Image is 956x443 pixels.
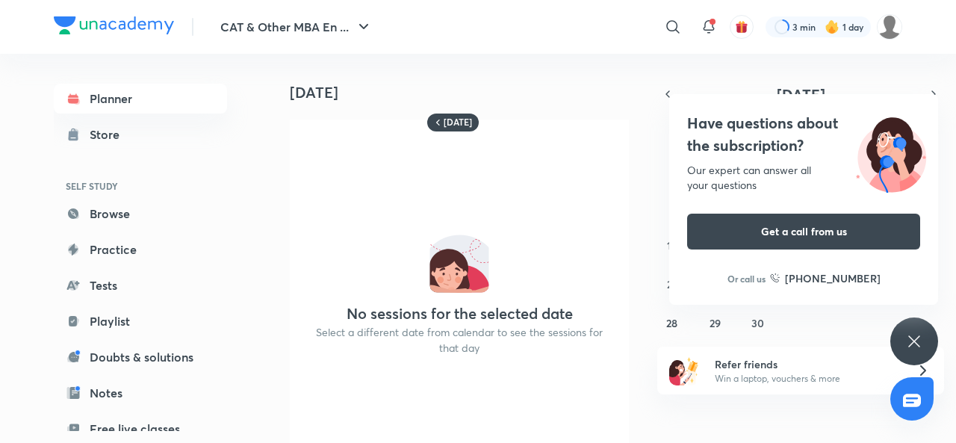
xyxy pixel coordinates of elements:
[687,163,920,193] div: Our expert can answer all your questions
[746,311,770,335] button: September 30, 2025
[751,316,764,330] abbr: September 30, 2025
[715,356,898,372] h6: Refer friends
[54,84,227,114] a: Planner
[678,84,923,105] button: [DATE]
[669,356,699,385] img: referral
[90,126,128,143] div: Store
[667,238,677,253] abbr: September 14, 2025
[54,378,227,408] a: Notes
[211,12,382,42] button: CAT & Other MBA En ...
[660,272,684,296] button: September 21, 2025
[687,214,920,250] button: Get a call from us
[703,311,727,335] button: September 29, 2025
[54,306,227,336] a: Playlist
[660,194,684,218] button: September 7, 2025
[727,272,766,285] p: Or call us
[710,316,721,330] abbr: September 29, 2025
[715,372,898,385] p: Win a laptop, vouchers & more
[877,14,902,40] img: Inshirah
[660,233,684,257] button: September 14, 2025
[54,16,174,38] a: Company Logo
[308,324,611,356] p: Select a different date from calendar to see the sessions for that day
[54,173,227,199] h6: SELF STUDY
[825,19,839,34] img: streak
[785,270,881,286] h6: [PHONE_NUMBER]
[54,342,227,372] a: Doubts & solutions
[54,235,227,264] a: Practice
[54,199,227,229] a: Browse
[54,270,227,300] a: Tests
[667,277,677,291] abbr: September 21, 2025
[770,270,881,286] a: [PHONE_NUMBER]
[54,16,174,34] img: Company Logo
[444,117,472,128] h6: [DATE]
[429,233,489,293] img: No events
[844,112,938,193] img: ttu_illustration_new.svg
[660,311,684,335] button: September 28, 2025
[54,120,227,149] a: Store
[347,305,573,323] h4: No sessions for the selected date
[777,84,825,105] span: [DATE]
[735,20,748,34] img: avatar
[290,84,641,102] h4: [DATE]
[730,15,754,39] button: avatar
[666,316,677,330] abbr: September 28, 2025
[687,112,920,157] h4: Have questions about the subscription?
